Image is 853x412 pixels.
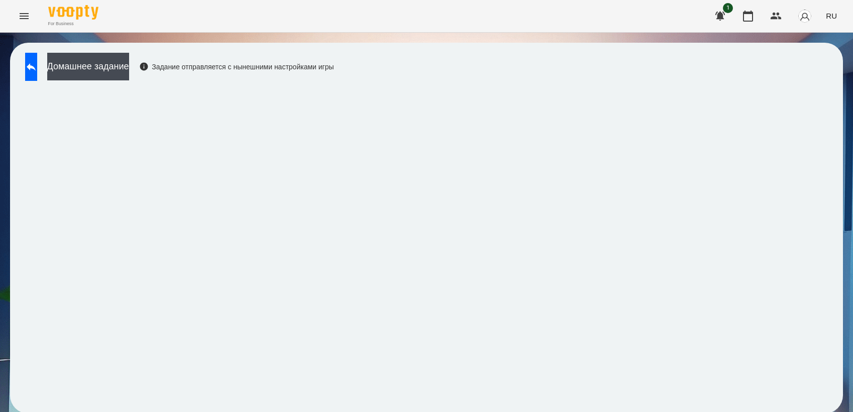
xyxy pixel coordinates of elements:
[139,62,334,72] div: Задание отправляется с нынешними настройками игры
[47,53,129,80] button: Домашнее задание
[723,3,733,13] span: 1
[12,4,36,28] button: Menu
[826,11,837,21] span: RU
[798,9,812,23] img: avatar_s.png
[48,21,98,27] span: For Business
[822,7,841,25] button: RU
[48,5,98,20] img: Voopty Logo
